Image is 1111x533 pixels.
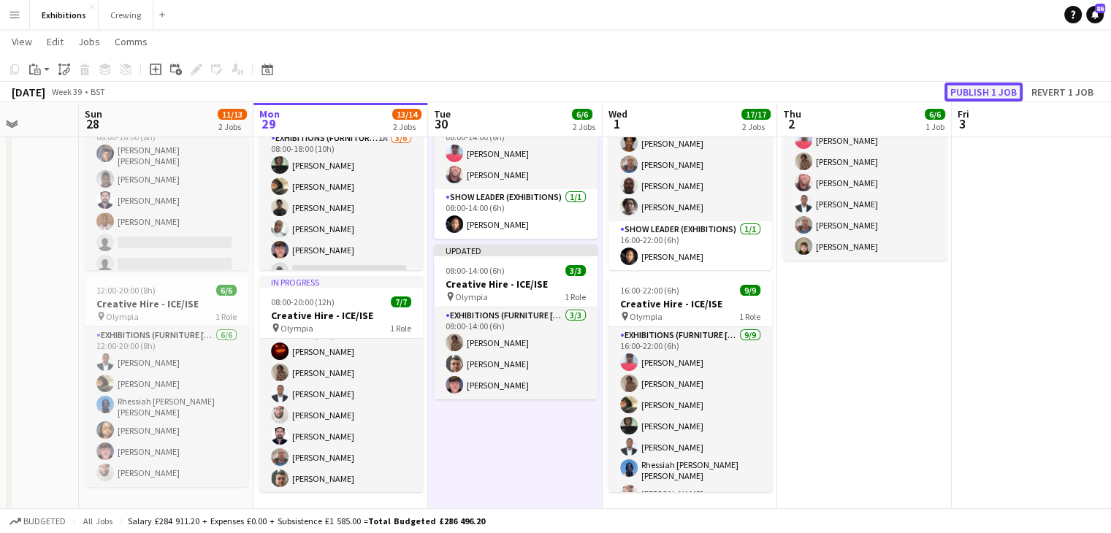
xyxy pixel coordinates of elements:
[128,515,485,526] div: Salary £284 911.20 + Expenses £0.00 + Subsistence £1 585.00 =
[606,115,627,132] span: 1
[434,245,598,399] app-job-card: Updated08:00-14:00 (6h)3/3Creative Hire - ICE/ISE Olympia1 RoleExhibitions (Furniture [PERSON_NAM...
[608,276,772,492] app-job-card: 16:00-22:00 (6h)9/9Creative Hire - ICE/ISE Olympia1 RoleExhibitions (Furniture [PERSON_NAME])9/91...
[573,121,595,132] div: 2 Jobs
[608,54,772,270] app-job-card: 16:00-22:00 (6h)8/8Creative Hire - Helitec - [GEOGRAPHIC_DATA] Helitec - [GEOGRAPHIC_DATA]2 Roles...
[106,311,139,322] span: Olympia
[368,515,485,526] span: Total Budgeted £286 496.20
[565,265,586,276] span: 3/3
[565,291,586,302] span: 1 Role
[608,297,772,310] h3: Creative Hire - ICE/ISE
[958,107,969,120] span: Fri
[47,35,64,48] span: Edit
[257,115,280,132] span: 29
[85,107,102,120] span: Sun
[6,32,38,51] a: View
[78,35,100,48] span: Jobs
[944,83,1023,101] button: Publish 1 job
[85,327,248,487] app-card-role: Exhibitions (Furniture [PERSON_NAME])6/612:00-20:00 (8h)[PERSON_NAME][PERSON_NAME]Rhessiah [PERSO...
[446,265,505,276] span: 08:00-14:00 (6h)
[608,221,772,271] app-card-role: Show Leader (Exhibitions)1/116:00-22:00 (6h)[PERSON_NAME]
[259,54,423,270] app-job-card: In progress08:00-18:00 (10h)6/7Creative Hire - Helitec - [GEOGRAPHIC_DATA] Helitec - [GEOGRAPHIC_...
[115,35,148,48] span: Comms
[80,515,115,526] span: All jobs
[259,130,423,285] app-card-role: Exhibitions (Furniture [PERSON_NAME])1A5/608:00-18:00 (10h)[PERSON_NAME][PERSON_NAME][PERSON_NAME...
[83,115,102,132] span: 28
[434,307,598,399] app-card-role: Exhibitions (Furniture [PERSON_NAME])3/308:00-14:00 (6h)[PERSON_NAME][PERSON_NAME][PERSON_NAME]
[783,107,801,120] span: Thu
[259,107,280,120] span: Mon
[259,316,423,493] app-card-role: Exhibitions (Furniture [PERSON_NAME])7/708:00-20:00 (12h)[PERSON_NAME][PERSON_NAME][PERSON_NAME][...
[12,35,32,48] span: View
[259,276,423,288] div: In progress
[85,54,248,270] app-job-card: 08:00-16:00 (8h)5/7Creative Hire - Helitec - [GEOGRAPHIC_DATA] Helitec - [GEOGRAPHIC_DATA]2 Roles...
[740,285,760,296] span: 9/9
[434,189,598,239] app-card-role: Show Leader (Exhibitions)1/108:00-14:00 (6h)[PERSON_NAME]
[23,516,66,526] span: Budgeted
[781,115,801,132] span: 2
[608,107,627,120] span: Wed
[85,297,248,310] h3: Creative Hire - ICE/ISE
[30,1,99,29] button: Exhibitions
[391,296,411,307] span: 7/7
[109,32,153,51] a: Comms
[85,118,248,278] app-card-role: Exhibitions (Furniture [PERSON_NAME])1I1A4/608:00-16:00 (8h)[PERSON_NAME] [PERSON_NAME][PERSON_NA...
[742,121,770,132] div: 2 Jobs
[783,105,947,261] app-card-role: Exhibitions (Furniture [PERSON_NAME])6/608:00-18:00 (10h)[PERSON_NAME][PERSON_NAME][PERSON_NAME][...
[7,513,68,529] button: Budgeted
[85,276,248,487] app-job-card: 12:00-20:00 (8h)6/6Creative Hire - ICE/ISE Olympia1 RoleExhibitions (Furniture [PERSON_NAME])6/61...
[390,323,411,334] span: 1 Role
[925,109,945,120] span: 6/6
[955,115,969,132] span: 3
[434,245,598,256] div: Updated
[739,311,760,322] span: 1 Role
[218,121,246,132] div: 2 Jobs
[259,276,423,492] app-job-card: In progress08:00-20:00 (12h)7/7Creative Hire - ICE/ISE Olympia1 RoleExhibitions (Furniture [PERSO...
[1026,83,1099,101] button: Revert 1 job
[620,285,679,296] span: 16:00-22:00 (6h)
[393,121,421,132] div: 2 Jobs
[434,107,451,120] span: Tue
[455,291,488,302] span: Olympia
[96,285,156,296] span: 12:00-20:00 (8h)
[91,86,105,97] div: BST
[280,323,313,334] span: Olympia
[99,1,153,29] button: Crewing
[434,118,598,189] app-card-role: Exhibitions (Furniture [PERSON_NAME])2/208:00-14:00 (6h)[PERSON_NAME][PERSON_NAME]
[218,109,247,120] span: 11/13
[215,311,237,322] span: 1 Role
[630,311,663,322] span: Olympia
[1095,4,1105,13] span: 86
[741,109,771,120] span: 17/17
[48,86,85,97] span: Week 39
[72,32,106,51] a: Jobs
[1086,6,1104,23] a: 86
[434,277,598,291] h3: Creative Hire - ICE/ISE
[925,121,944,132] div: 1 Job
[41,32,69,51] a: Edit
[392,109,421,120] span: 13/14
[271,296,335,307] span: 08:00-20:00 (12h)
[783,54,947,261] app-job-card: 08:00-18:00 (10h)6/6Creative Hire - ICE/ISE Olympia1 RoleExhibitions (Furniture [PERSON_NAME])6/6...
[432,115,451,132] span: 30
[12,85,45,99] div: [DATE]
[259,309,423,322] h3: Creative Hire - ICE/ISE
[216,285,237,296] span: 6/6
[572,109,592,120] span: 6/6
[434,54,598,239] app-job-card: 08:00-14:00 (6h)3/3Creative Hire - Helitec - [GEOGRAPHIC_DATA] Helitec - [GEOGRAPHIC_DATA]2 Roles...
